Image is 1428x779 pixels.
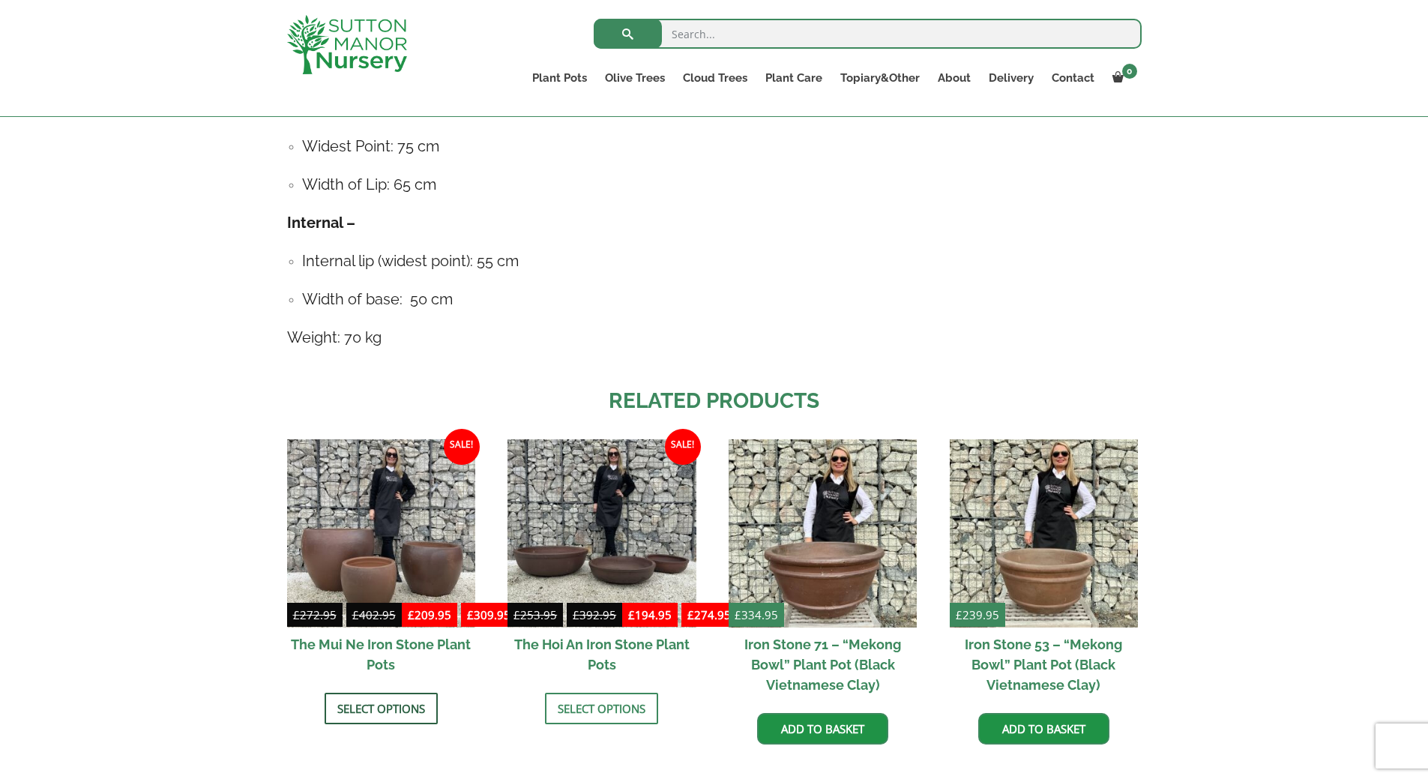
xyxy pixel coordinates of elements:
[956,607,999,622] bdi: 239.95
[1103,67,1142,88] a: 0
[573,607,616,622] bdi: 392.95
[950,439,1138,628] img: Iron Stone 53 - "Mekong Bowl" Plant Pot (Black Vietnamese Clay)
[467,607,474,622] span: £
[352,607,396,622] bdi: 402.95
[545,693,658,724] a: Select options for “The Hoi An Iron Stone Plant Pots”
[302,173,1142,196] h4: Width of Lip: 65 cm
[523,67,596,88] a: Plant Pots
[402,606,516,628] ins: -
[408,607,415,622] span: £
[687,607,694,622] span: £
[444,429,480,465] span: Sale!
[302,288,1142,311] h4: Width of base: 50 cm
[594,19,1142,49] input: Search...
[287,385,1142,417] h2: Related products
[513,607,520,622] span: £
[950,628,1138,702] h2: Iron Stone 53 – “Mekong Bowl” Plant Pot (Black Vietnamese Clay)
[628,607,635,622] span: £
[929,67,980,88] a: About
[507,606,622,628] del: -
[757,713,888,745] a: Add to basket: “Iron Stone 71 - "Mekong Bowl" Plant Pot (Black Vietnamese Clay)”
[302,250,1142,273] h4: Internal lip (widest point): 55 cm
[287,606,402,628] del: -
[756,67,831,88] a: Plant Care
[980,67,1043,88] a: Delivery
[674,67,756,88] a: Cloud Trees
[287,214,355,232] strong: Internal –
[735,607,778,622] bdi: 334.95
[293,607,300,622] span: £
[729,439,917,702] a: £334.95 Iron Stone 71 – “Mekong Bowl” Plant Pot (Black Vietnamese Clay)
[287,628,475,682] h2: The Mui Ne Iron Stone Plant Pots
[507,439,696,682] a: Sale! £253.95-£392.95 £194.95-£274.95 The Hoi An Iron Stone Plant Pots
[729,628,917,702] h2: Iron Stone 71 – “Mekong Bowl” Plant Pot (Black Vietnamese Clay)
[408,607,451,622] bdi: 209.95
[978,713,1109,745] a: Add to basket: “Iron Stone 53 - "Mekong Bowl" Plant Pot (Black Vietnamese Clay)”
[735,607,741,622] span: £
[1122,64,1137,79] span: 0
[950,439,1138,702] a: £239.95 Iron Stone 53 – “Mekong Bowl” Plant Pot (Black Vietnamese Clay)
[622,606,737,628] ins: -
[513,607,557,622] bdi: 253.95
[302,135,1142,158] h4: Widest Point: 75 cm
[831,67,929,88] a: Topiary&Other
[729,439,917,628] img: Iron Stone 71 - "Mekong Bowl" Plant Pot (Black Vietnamese Clay)
[665,429,701,465] span: Sale!
[293,607,337,622] bdi: 272.95
[287,15,407,74] img: logo
[467,607,510,622] bdi: 309.95
[573,607,579,622] span: £
[1043,67,1103,88] a: Contact
[687,607,731,622] bdi: 274.95
[596,67,674,88] a: Olive Trees
[287,439,475,682] a: Sale! £272.95-£402.95 £209.95-£309.95 The Mui Ne Iron Stone Plant Pots
[956,607,962,622] span: £
[287,439,475,628] img: The Mui Ne Iron Stone Plant Pots
[287,326,1142,349] h4: Weight: 70 kg
[325,693,438,724] a: Select options for “The Mui Ne Iron Stone Plant Pots”
[507,439,696,628] img: The Hoi An Iron Stone Plant Pots
[628,607,672,622] bdi: 194.95
[352,607,359,622] span: £
[507,628,696,682] h2: The Hoi An Iron Stone Plant Pots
